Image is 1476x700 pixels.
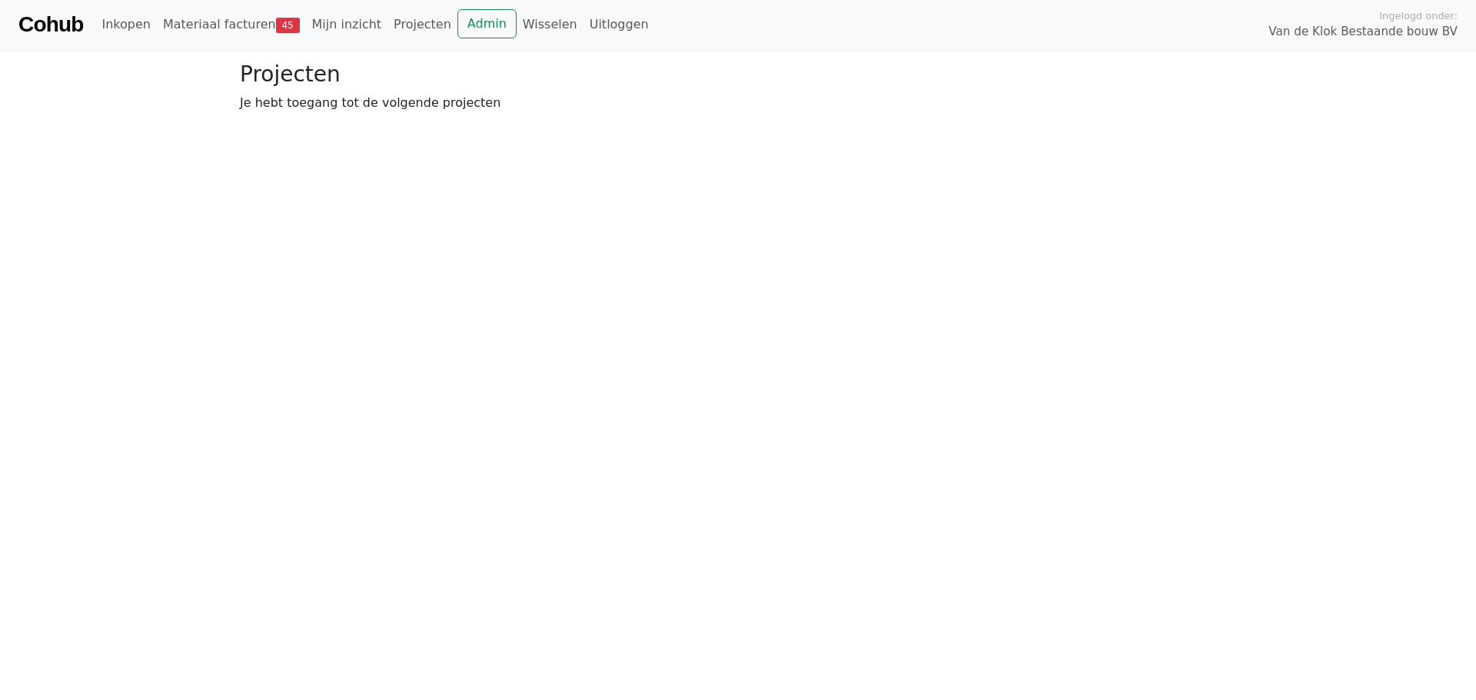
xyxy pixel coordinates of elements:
a: Wisselen [517,9,583,40]
p: Je hebt toegang tot de volgende projecten [240,94,1236,112]
a: Mijn inzicht [306,9,388,40]
h3: Projecten [240,61,1236,88]
a: Cohub [18,6,83,43]
a: Projecten [387,9,457,40]
a: Admin [457,9,517,38]
span: Van de Klok Bestaande bouw BV [1268,23,1458,41]
span: Ingelogd onder: [1379,8,1458,23]
a: Inkopen [95,9,156,40]
a: Uitloggen [583,9,655,40]
span: 45 [276,18,300,33]
a: Materiaal facturen45 [157,9,306,40]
